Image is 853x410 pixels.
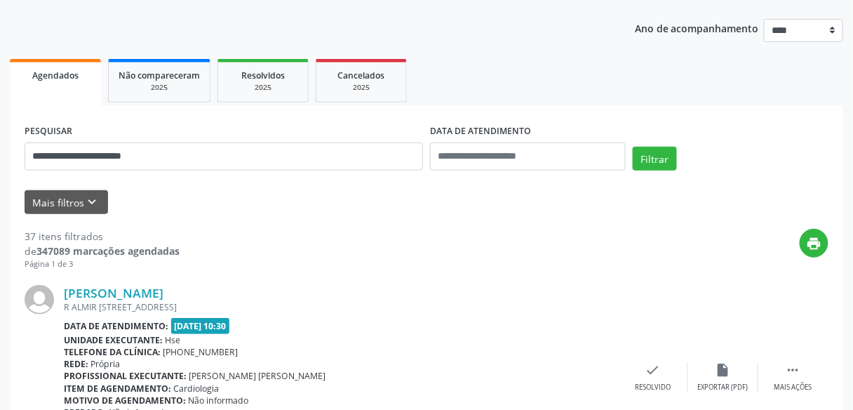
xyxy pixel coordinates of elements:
span: Agendados [32,70,79,81]
label: DATA DE ATENDIMENTO [430,121,531,143]
div: 2025 [119,82,200,93]
b: Profissional executante: [64,370,187,382]
i:  [786,362,801,378]
span: Própria [91,358,121,370]
span: [DATE] 10:30 [171,318,230,334]
span: Cardiologia [174,383,220,395]
span: [PERSON_NAME] [PERSON_NAME] [189,370,326,382]
label: PESQUISAR [25,121,72,143]
img: img [25,285,54,315]
b: Telefone da clínica: [64,346,161,358]
div: Exportar (PDF) [698,383,748,392]
div: Mais ações [774,383,812,392]
b: Motivo de agendamento: [64,395,186,406]
i: check [645,362,661,378]
div: Página 1 de 3 [25,258,180,270]
span: Cancelados [338,70,385,81]
a: [PERSON_NAME] [64,285,163,300]
b: Data de atendimento: [64,320,168,332]
i: print [807,236,822,251]
i: keyboard_arrow_down [85,194,100,210]
b: Unidade executante: [64,334,163,346]
span: Resolvidos [241,70,285,81]
div: de [25,244,180,258]
b: Rede: [64,358,88,370]
span: Hse [166,334,181,346]
div: 2025 [228,82,298,93]
b: Item de agendamento: [64,383,171,395]
span: [PHONE_NUMBER] [163,346,239,358]
button: Mais filtroskeyboard_arrow_down [25,190,108,215]
span: Não informado [189,395,249,406]
div: R ALMIR [STREET_ADDRESS] [64,301,618,313]
span: Não compareceram [119,70,200,81]
div: 37 itens filtrados [25,229,180,244]
button: Filtrar [633,147,677,171]
div: Resolvido [635,383,671,392]
i: insert_drive_file [716,362,731,378]
button: print [800,229,828,258]
p: Ano de acompanhamento [635,19,759,37]
strong: 347089 marcações agendadas [36,244,180,258]
div: 2025 [326,82,396,93]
